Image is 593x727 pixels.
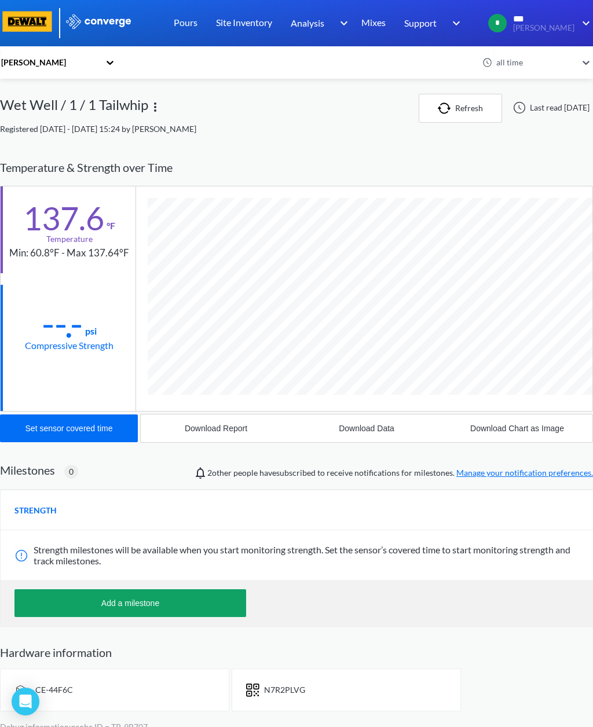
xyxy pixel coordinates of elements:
[9,245,129,261] div: Min: 60.8°F - Max 137.64°F
[291,414,442,442] button: Download Data
[438,102,455,114] img: icon-refresh.svg
[14,504,57,517] span: STRENGTH
[65,14,132,29] img: logo_ewhite.svg
[264,685,305,695] span: N7R2PLVG
[34,544,580,566] span: Strength milestones will be available when you start monitoring strength. Set the sensor’s covere...
[332,16,351,30] img: downArrow.svg
[482,57,493,68] img: icon-clock.svg
[291,16,324,30] span: Analysis
[42,309,83,338] div: --.-
[574,16,593,30] img: downArrow.svg
[207,468,232,478] span: Jason, Clay
[14,683,28,697] img: signal-icon.svg
[445,16,463,30] img: downArrow.svg
[69,465,74,478] span: 0
[339,424,394,433] div: Download Data
[419,94,502,123] button: Refresh
[442,414,592,442] button: Download Chart as Image
[507,101,593,115] div: Last read [DATE]
[23,204,104,233] div: 137.6
[193,466,207,480] img: notifications-icon.svg
[207,467,593,479] span: people have subscribed to receive notifications for milestones.
[470,424,564,433] div: Download Chart as Image
[493,56,577,69] div: all time
[46,233,93,245] div: Temperature
[141,414,291,442] button: Download Report
[25,338,114,353] div: Compressive Strength
[404,16,437,30] span: Support
[12,688,39,715] div: Open Intercom Messenger
[456,468,593,478] a: Manage your notification preferences.
[185,424,247,433] div: Download Report
[246,683,259,697] img: icon-short-text.svg
[14,589,246,617] button: Add a milestone
[25,424,113,433] div: Set sensor covered time
[148,100,162,114] img: more.svg
[35,685,73,695] span: CE-44F6C
[513,24,574,32] span: [PERSON_NAME]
